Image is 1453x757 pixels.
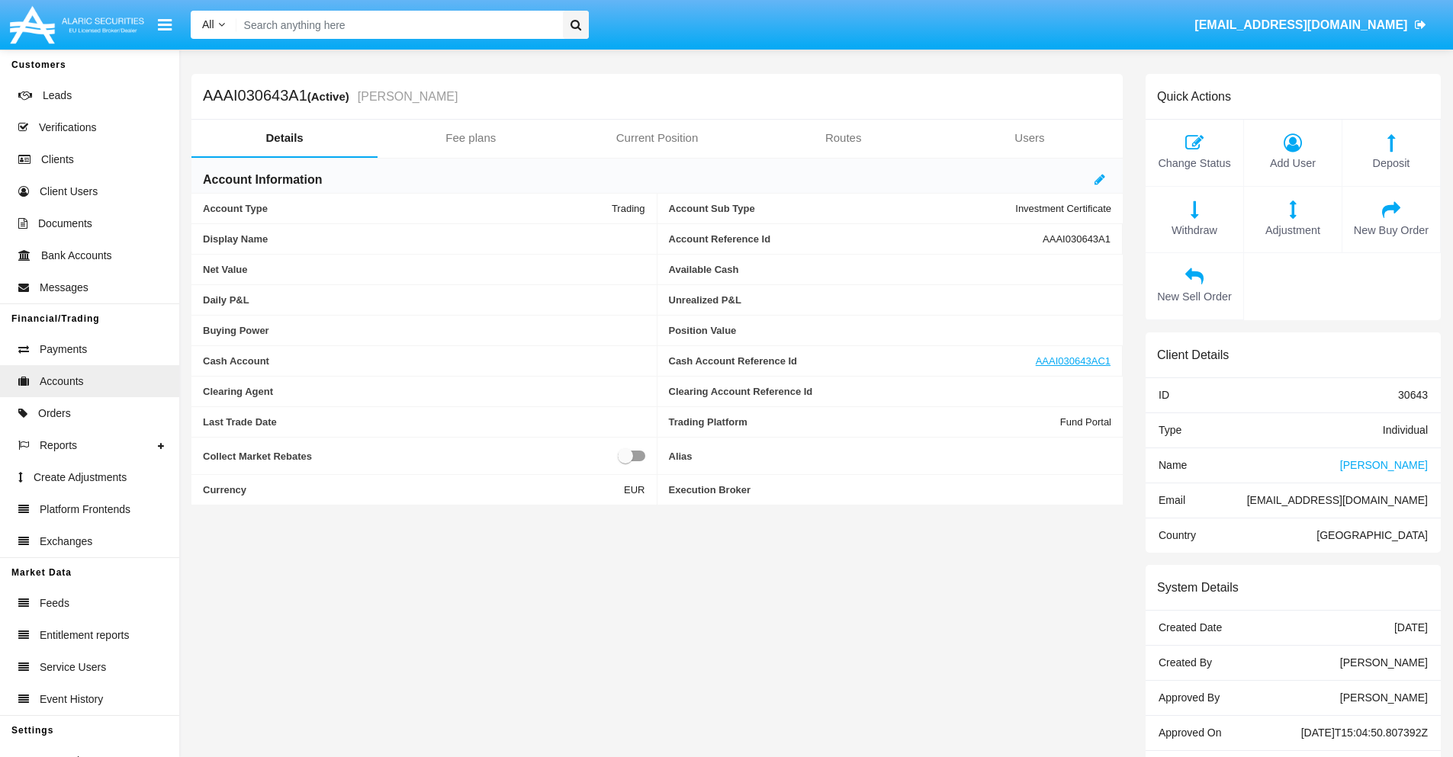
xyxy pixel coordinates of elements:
[1159,389,1169,401] span: ID
[40,502,130,518] span: Platform Frontends
[1159,727,1222,739] span: Approved On
[34,470,127,486] span: Create Adjustments
[1252,156,1334,172] span: Add User
[669,264,1112,275] span: Available Cash
[39,120,96,136] span: Verifications
[1159,424,1181,436] span: Type
[751,120,937,156] a: Routes
[669,386,1112,397] span: Clearing Account Reference Id
[203,325,645,336] span: Buying Power
[1015,203,1111,214] span: Investment Certificate
[1340,459,1428,471] span: [PERSON_NAME]
[669,325,1112,336] span: Position Value
[354,91,458,103] small: [PERSON_NAME]
[191,120,378,156] a: Details
[1194,18,1407,31] span: [EMAIL_ADDRESS][DOMAIN_NAME]
[38,216,92,232] span: Documents
[40,534,92,550] span: Exchanges
[38,406,71,422] span: Orders
[624,484,645,496] span: EUR
[40,595,69,611] span: Feeds
[202,18,214,30] span: All
[1153,223,1236,239] span: Withdraw
[203,484,624,496] span: Currency
[8,2,146,47] img: Logo image
[1036,355,1111,367] a: AAAI030643AC1
[1159,459,1187,471] span: Name
[1340,656,1428,669] span: [PERSON_NAME]
[669,447,1112,465] span: Alias
[669,416,1060,428] span: Trading Platform
[1252,223,1334,239] span: Adjustment
[43,88,72,104] span: Leads
[40,374,84,390] span: Accounts
[1398,389,1428,401] span: 30643
[203,203,612,214] span: Account Type
[669,355,1036,367] span: Cash Account Reference Id
[40,342,87,358] span: Payments
[1350,223,1432,239] span: New Buy Order
[669,233,1043,245] span: Account Reference Id
[203,447,618,465] span: Collect Market Rebates
[1159,529,1196,541] span: Country
[40,280,88,296] span: Messages
[1159,494,1185,506] span: Email
[203,264,645,275] span: Net Value
[40,184,98,200] span: Client Users
[203,386,645,397] span: Clearing Agent
[564,120,750,156] a: Current Position
[41,152,74,168] span: Clients
[1188,4,1434,47] a: [EMAIL_ADDRESS][DOMAIN_NAME]
[1043,233,1111,245] span: AAAI030643A1
[1159,656,1212,669] span: Created By
[669,294,1112,306] span: Unrealized P&L
[1247,494,1428,506] span: [EMAIL_ADDRESS][DOMAIN_NAME]
[203,294,645,306] span: Daily P&L
[40,659,106,675] span: Service Users
[41,248,112,264] span: Bank Accounts
[669,203,1016,214] span: Account Sub Type
[1301,727,1428,739] span: [DATE]T15:04:50.807392Z
[1159,621,1222,634] span: Created Date
[191,17,236,33] a: All
[1157,89,1231,104] h6: Quick Actions
[203,172,322,188] h6: Account Information
[1157,580,1239,595] h6: System Details
[1157,348,1229,362] h6: Client Details
[203,233,645,245] span: Display Name
[612,203,645,214] span: Trading
[1340,691,1428,704] span: [PERSON_NAME]
[203,88,458,105] h5: AAAI030643A1
[1153,156,1236,172] span: Change Status
[203,416,645,428] span: Last Trade Date
[1350,156,1432,172] span: Deposit
[1316,529,1428,541] span: [GEOGRAPHIC_DATA]
[40,627,130,643] span: Entitlement reports
[236,11,558,39] input: Search
[40,438,77,454] span: Reports
[307,88,354,105] div: (Active)
[669,484,1112,496] span: Execution Broker
[203,355,645,367] span: Cash Account
[1394,621,1428,634] span: [DATE]
[1383,424,1428,436] span: Individual
[40,691,103,707] span: Event History
[1153,289,1236,306] span: New Sell Order
[937,120,1123,156] a: Users
[1060,416,1111,428] span: Fund Portal
[378,120,564,156] a: Fee plans
[1159,691,1220,704] span: Approved By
